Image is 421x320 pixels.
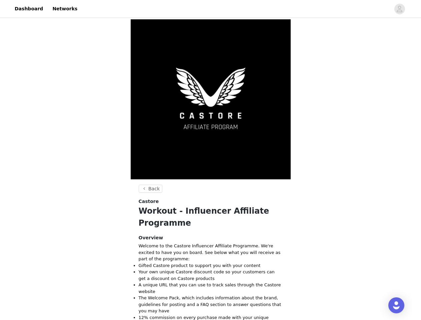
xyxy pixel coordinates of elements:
[139,262,283,269] li: Gifted Castore product to support you with your content
[396,4,403,14] div: avatar
[139,234,283,241] h4: Overview
[139,269,283,282] li: Your own unique Castore discount code so your customers can get a discount on Castore products
[131,19,291,179] img: campaign image
[139,295,283,314] li: The Welcome Pack, which includes information about the brand, guidelines for posting and a FAQ se...
[139,185,163,193] button: Back
[48,1,81,16] a: Networks
[139,243,283,262] p: Welcome to the Castore Influencer Affiliate Programme. We're excited to have you on board. See be...
[139,198,159,205] span: Castore
[139,205,283,229] h1: Workout - Influencer Affiliate Programme
[11,1,47,16] a: Dashboard
[139,282,283,295] li: A unique URL that you can use to track sales through the Castore website
[388,297,404,313] div: Open Intercom Messenger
